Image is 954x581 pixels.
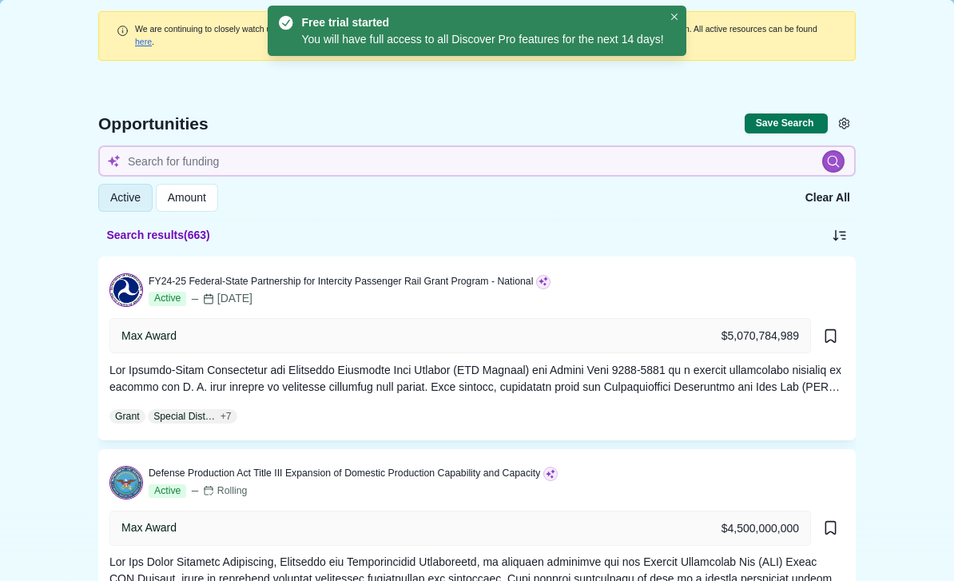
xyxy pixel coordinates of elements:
span: Active [149,292,186,306]
button: Close [666,9,683,26]
div: Rolling [203,484,247,499]
span: Amount [168,191,206,205]
img: DOD.png [110,467,142,499]
div: FY24-25 Federal-State Partnership for Intercity Passenger Rail Grant Program - National [149,275,533,289]
div: Defense Production Act Title III Expansion of Domestic Production Capability and Capacity [149,467,540,481]
div: $4,500,000,000 [721,523,799,534]
div: Max Award [121,519,177,536]
img: DOT.png [110,274,142,306]
button: Active [98,184,153,212]
p: Special District [153,409,217,424]
div: Free trial started [301,14,658,31]
button: Settings [833,112,856,134]
button: Amount [156,184,218,212]
p: Grant [115,409,140,424]
input: Search for funding [98,145,856,177]
span: Search results ( 663 ) [107,227,210,244]
span: Active [110,191,141,205]
button: Save current search & filters [745,113,828,133]
span: + 7 [221,409,232,424]
div: . [135,23,838,49]
div: Max Award [121,328,177,344]
div: [DATE] [189,290,252,307]
span: Active [149,484,186,499]
div: Lor Ipsumdo-Sitam Consectetur adi Elitseddo Eiusmodte Inci Utlabor (ETD Magnaal) eni Admini Veni ... [109,362,845,396]
button: Clear All [800,184,856,212]
div: $5,070,784,989 [721,330,799,341]
span: Opportunities [98,115,209,132]
a: here [135,37,152,46]
a: FY24-25 Federal-State Partnership for Intercity Passenger Rail Grant Program - NationalActive[DAT... [109,273,845,424]
span: We are continuing to closely watch updates to the federal funding landscape and are working hard ... [135,24,817,34]
button: Bookmark this grant. [817,322,845,350]
button: Bookmark this grant. [817,514,845,542]
div: You will have full access to all Discover Pro features for the next 14 days! [301,31,663,48]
